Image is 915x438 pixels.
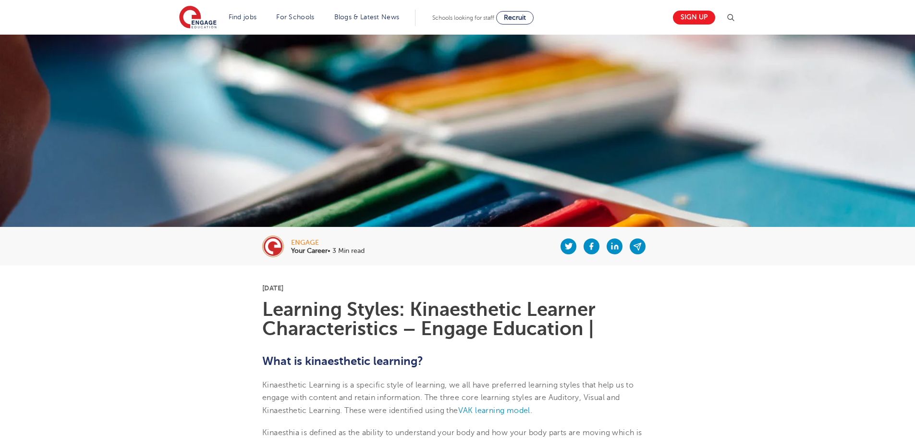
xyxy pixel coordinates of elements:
[673,11,715,25] a: Sign up
[334,13,400,21] a: Blogs & Latest News
[229,13,257,21] a: Find jobs
[458,406,530,415] a: VAK learning model
[504,14,526,21] span: Recruit
[262,300,653,338] h1: Learning Styles: Kinaesthetic Learner Characteristics – Engage Education |
[262,353,653,369] h2: What is kinaesthetic learning?
[530,406,532,415] span: .
[179,6,217,30] img: Engage Education
[291,239,365,246] div: engage
[291,247,328,254] b: Your Career
[262,285,653,291] p: [DATE]
[276,13,314,21] a: For Schools
[496,11,534,25] a: Recruit
[291,248,365,254] p: • 3 Min read
[432,14,494,21] span: Schools looking for staff
[262,381,634,415] span: Kinaesthetic Learning is a specific style of learning, we all have preferred learning styles that...
[344,406,458,415] span: These were identified using the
